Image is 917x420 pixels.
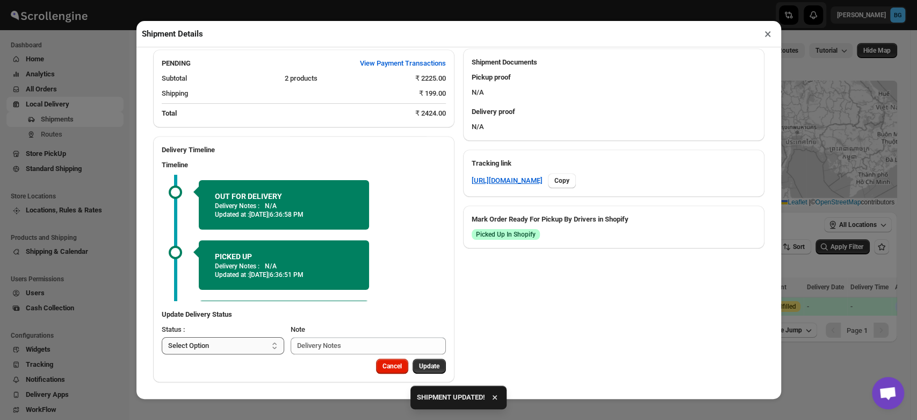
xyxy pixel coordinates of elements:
[760,26,776,41] button: ×
[285,73,407,84] div: 2 products
[360,58,446,69] span: View Payment Transactions
[291,337,446,354] input: Delivery Notes
[265,262,277,270] p: N/A
[415,108,446,119] div: ₹ 2424.00
[472,158,756,169] h3: Tracking link
[215,202,259,210] p: Delivery Notes :
[382,362,402,371] span: Cancel
[376,359,408,374] button: Cancel
[162,309,446,320] h3: Update Delivery Status
[472,175,543,186] a: [URL][DOMAIN_NAME]
[215,210,353,219] p: Updated at :
[472,106,756,117] h3: Delivery proof
[162,109,177,117] b: Total
[215,262,259,270] p: Delivery Notes :
[415,73,446,84] div: ₹ 2225.00
[162,325,185,333] span: Status :
[162,58,191,69] h2: PENDING
[215,191,353,202] h2: OUT FOR DELIVERY
[419,362,439,371] span: Update
[419,88,446,99] div: ₹ 199.00
[463,102,764,141] div: N/A
[472,57,756,68] h2: Shipment Documents
[417,392,485,403] span: SHIPMENT UPDATED!
[472,214,756,225] h3: Mark Order Ready For Pickup By Drivers in Shopify
[476,230,536,239] span: Picked Up In Shopify
[142,29,203,39] h2: Shipment Details
[472,72,756,83] h3: Pickup proof
[872,377,904,409] div: Open chat
[162,88,410,99] div: Shipping
[162,73,276,84] div: Subtotal
[353,55,452,72] button: View Payment Transactions
[215,251,353,262] h2: PICKED UP
[291,325,305,333] span: Note
[548,173,576,188] button: Copy
[265,202,277,210] p: N/A
[215,270,353,279] p: Updated at :
[249,271,304,279] span: [DATE] | 6:36:51 PM
[463,68,764,102] div: N/A
[162,145,446,155] h2: Delivery Timeline
[554,176,569,185] span: Copy
[413,359,446,374] button: Update
[249,211,304,218] span: [DATE] | 6:36:58 PM
[162,160,446,170] h3: Timeline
